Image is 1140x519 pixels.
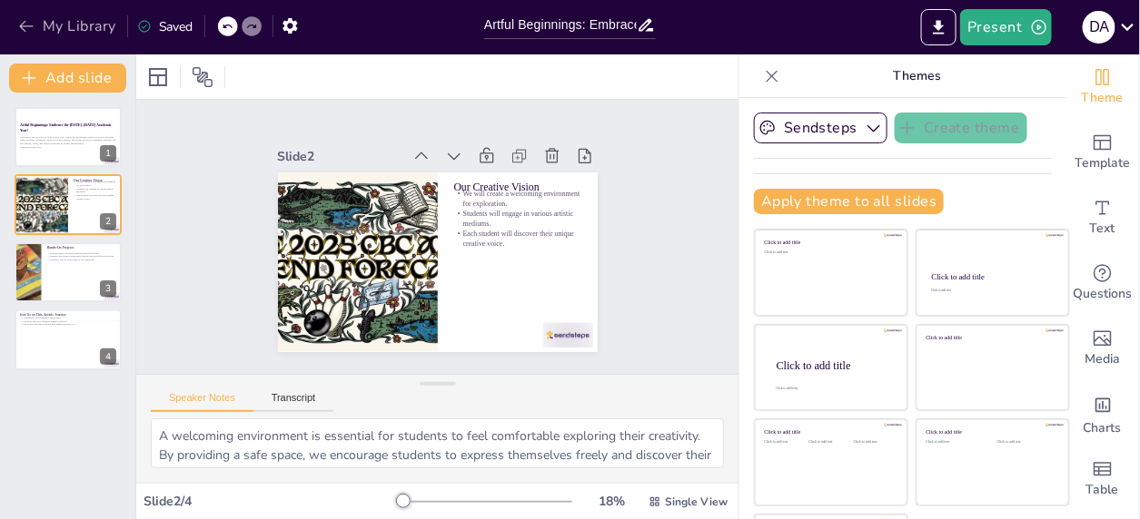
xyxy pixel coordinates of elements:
[1083,11,1115,44] div: D A
[484,12,637,38] input: Insert title
[927,429,1056,436] div: Click to add title
[151,392,253,412] button: Speaker Notes
[74,177,116,182] p: Our Creative Vision
[1076,153,1131,173] span: Template
[20,123,112,132] strong: Artful Beginnings: Embrace the [DATE]–[DATE] Academic Year!
[100,145,116,162] div: 1
[854,440,895,445] div: Click to add text
[1066,120,1139,185] div: Add ready made slides
[932,272,1053,281] div: Click to add title
[46,251,116,255] p: Exciting hands-on projects will be a focus this year.
[46,258,116,261] p: Creativity will be at the heart of our classroom.
[14,12,124,41] button: My Library
[144,63,173,92] div: Layout
[927,440,984,445] div: Click to add text
[765,240,895,246] div: Click to add title
[192,66,213,88] span: Position
[1090,219,1115,239] span: Text
[20,145,116,149] p: Generated with [URL]
[20,317,116,320] p: Community involvement is encouraged.
[20,323,116,327] p: The school year will be filled with inspiration and joy!
[74,180,116,186] p: We will create a welcoming environment for exploration.
[1084,418,1122,438] span: Charts
[144,493,398,510] div: Slide 2 / 4
[458,181,587,210] p: Our Creative Vision
[100,348,116,365] div: 4
[931,289,1052,293] div: Click to add text
[15,309,122,369] div: 4
[20,312,116,318] p: Join Us on This Artistic Journey
[46,245,116,250] p: Hands-On Projects
[452,230,581,264] p: Each student will discover their unique creative voice.
[1085,349,1121,369] span: Media
[1066,381,1139,446] div: Add charts and graphs
[777,387,891,390] div: Click to add body
[1086,480,1119,500] span: Table
[74,193,116,200] p: Each student will discover their unique creative voice.
[765,440,806,445] div: Click to add text
[286,132,411,162] div: Slide 2
[20,135,116,145] p: Welcome to the [DATE]–[DATE] School Year! Join us for an exciting journey in the art classroom wh...
[777,358,893,371] div: Click to add title
[15,107,122,167] div: 1
[15,242,122,302] div: 3
[15,174,122,234] div: 2
[74,187,116,193] p: Students will engage in various artistic mediums.
[456,191,585,224] p: We will create a welcoming environment for exploration.
[20,319,116,323] p: Art showcases will celebrate student creativity.
[1066,446,1139,512] div: Add a table
[895,113,1027,143] button: Create theme
[997,440,1055,445] div: Click to add text
[927,334,1056,340] div: Click to add title
[754,113,887,143] button: Sendsteps
[665,495,728,509] span: Single View
[809,440,850,445] div: Click to add text
[1074,284,1133,304] span: Questions
[590,493,634,510] div: 18 %
[253,392,334,412] button: Transcript
[1066,250,1139,316] div: Get real-time input from your audience
[960,9,1051,45] button: Present
[454,211,583,244] p: Students will engage in various artistic mediums.
[921,9,957,45] button: Export to PowerPoint
[100,213,116,230] div: 2
[100,280,116,297] div: 3
[46,255,116,259] p: Students will create collaborative murals and personal sketchbooks.
[137,18,193,35] div: Saved
[765,429,895,436] div: Click to add title
[1066,185,1139,250] div: Add text boxes
[1083,9,1115,45] button: D A
[1066,316,1139,381] div: Add images, graphics, shapes or video
[9,64,126,93] button: Add slide
[754,189,944,214] button: Apply theme to all slides
[1066,54,1139,120] div: Change the overall theme
[765,250,895,255] div: Click to add text
[787,54,1048,98] p: Themes
[151,418,724,468] textarea: A welcoming environment is essential for students to feel comfortable exploring their creativity....
[1082,88,1124,108] span: Theme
